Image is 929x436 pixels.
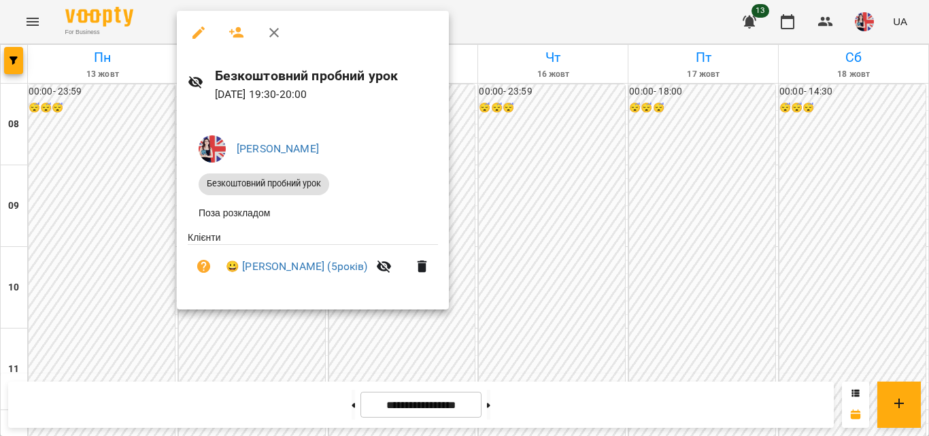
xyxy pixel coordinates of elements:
ul: Клієнти [188,231,438,294]
a: [PERSON_NAME] [237,142,319,155]
p: [DATE] 19:30 - 20:00 [215,86,439,103]
img: d0017d71dfde334b29fd95c5111e321b.jpeg [199,135,226,163]
span: Безкоштовний пробний урок [199,178,329,190]
a: 😀 [PERSON_NAME] (5років) [226,258,368,275]
button: Візит ще не сплачено. Додати оплату? [188,250,220,283]
li: Поза розкладом [188,201,438,225]
h6: Безкоштовний пробний урок [215,65,439,86]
